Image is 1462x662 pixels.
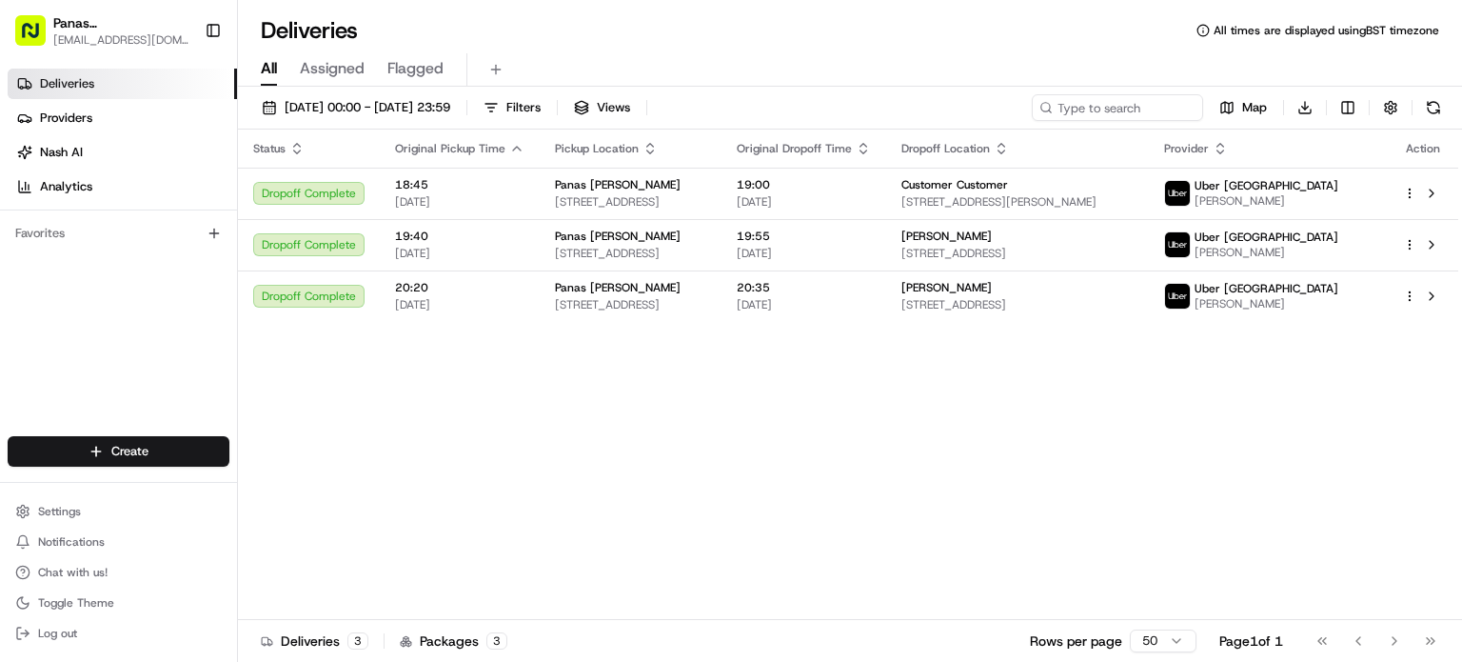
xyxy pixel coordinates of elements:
span: Dropoff Location [901,141,990,156]
span: [PERSON_NAME] [1195,193,1338,209]
span: [DATE] [737,297,871,312]
span: Toggle Theme [38,595,114,611]
span: [DATE] [737,194,871,210]
span: All times are displayed using BST timezone [1214,23,1439,38]
span: Customer Customer [901,177,1008,192]
span: [STREET_ADDRESS] [555,194,706,210]
span: [STREET_ADDRESS] [901,297,1134,312]
span: Original Pickup Time [395,141,505,156]
span: [STREET_ADDRESS] [555,246,706,261]
span: 19:40 [395,229,524,244]
span: Uber [GEOGRAPHIC_DATA] [1195,178,1338,193]
button: [DATE] 00:00 - [DATE] 23:59 [253,94,459,121]
img: uber-new-logo.jpeg [1165,284,1190,309]
span: Deliveries [40,75,94,92]
a: Analytics [8,171,237,202]
a: Providers [8,103,237,133]
span: [PERSON_NAME] [1195,245,1338,260]
span: Notifications [38,534,105,550]
span: Settings [38,504,81,519]
span: Analytics [40,178,92,195]
span: Chat with us! [38,565,108,580]
button: Notifications [8,529,229,555]
span: [STREET_ADDRESS] [555,297,706,312]
img: uber-new-logo.jpeg [1165,181,1190,206]
span: Filters [506,99,541,116]
span: Panas [PERSON_NAME] [555,177,681,192]
span: [PERSON_NAME] [1195,296,1338,311]
button: Map [1211,94,1275,121]
span: Panas [PERSON_NAME] [555,280,681,295]
button: [EMAIL_ADDRESS][DOMAIN_NAME] [53,32,189,48]
span: [DATE] [395,194,524,210]
button: Log out [8,620,229,647]
button: Create [8,436,229,467]
span: [DATE] [395,297,524,312]
div: Page 1 of 1 [1219,632,1283,651]
span: Flagged [387,57,444,80]
div: Packages [400,632,507,651]
a: Nash AI [8,137,237,168]
span: Nash AI [40,144,83,161]
div: Favorites [8,218,229,249]
button: Panas [PERSON_NAME][EMAIL_ADDRESS][DOMAIN_NAME] [8,8,197,53]
span: [PERSON_NAME] [901,229,992,244]
button: Chat with us! [8,559,229,586]
span: Uber [GEOGRAPHIC_DATA] [1195,281,1338,296]
span: [PERSON_NAME] [901,280,992,295]
span: 19:00 [737,177,871,192]
span: Log out [38,626,77,641]
span: [DATE] 00:00 - [DATE] 23:59 [285,99,450,116]
span: 20:20 [395,280,524,295]
span: All [261,57,277,80]
span: Uber [GEOGRAPHIC_DATA] [1195,230,1338,245]
span: Views [597,99,630,116]
span: 18:45 [395,177,524,192]
span: 19:55 [737,229,871,244]
input: Type to search [1032,94,1203,121]
img: uber-new-logo.jpeg [1165,232,1190,257]
span: Provider [1164,141,1209,156]
button: Toggle Theme [8,590,229,616]
button: Filters [475,94,549,121]
button: Refresh [1420,94,1447,121]
span: [DATE] [737,246,871,261]
div: Action [1403,141,1443,156]
div: Deliveries [261,632,368,651]
a: Deliveries [8,69,237,99]
button: Views [565,94,639,121]
p: Rows per page [1030,632,1122,651]
h1: Deliveries [261,15,358,46]
span: Pickup Location [555,141,639,156]
span: Panas [PERSON_NAME] [555,229,681,244]
span: Original Dropoff Time [737,141,852,156]
span: [STREET_ADDRESS] [901,246,1134,261]
span: Assigned [300,57,365,80]
span: Providers [40,110,92,127]
div: 3 [486,632,507,650]
button: Panas [PERSON_NAME] [53,13,189,32]
span: 20:35 [737,280,871,295]
span: Map [1242,99,1267,116]
span: Status [253,141,286,156]
button: Settings [8,498,229,525]
div: 3 [347,632,368,650]
span: [DATE] [395,246,524,261]
span: Create [111,443,148,460]
span: [STREET_ADDRESS][PERSON_NAME] [901,194,1134,210]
